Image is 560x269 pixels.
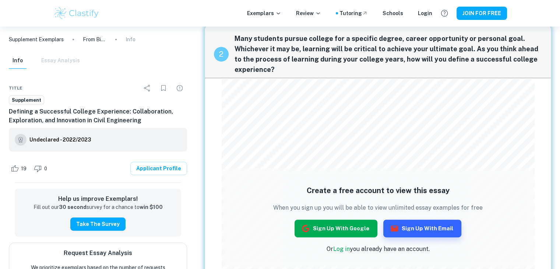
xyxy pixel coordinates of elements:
a: Supplement [9,95,44,105]
p: Info [126,35,135,43]
strong: 30 second [59,204,87,210]
div: Bookmark [156,81,171,95]
h5: Create a free account to view this essay [273,185,483,196]
div: recipe [214,47,229,62]
a: Undeclared - 2022/2023 [29,134,91,146]
span: Many students pursue college for a specific degree, career opportunity or personal goal. Whicheve... [235,34,542,75]
button: JOIN FOR FREE [457,7,507,20]
h6: Request Essay Analysis [64,249,132,258]
p: From Biking to Civil Engineering: A Passion for Active Transportation and Urban Design [83,35,106,43]
h6: Defining a Successful College Experience: Collaboration, Exploration, and Innovation in Civil Eng... [9,107,187,125]
button: Info [9,53,27,69]
strong: win $100 [140,204,163,210]
h6: Undeclared - 2022/2023 [29,136,91,144]
div: Dislike [32,163,51,174]
span: Supplement [9,97,44,104]
a: Log in [333,245,350,252]
a: Applicant Profile [130,162,187,175]
div: Report issue [172,81,187,95]
a: Login [418,9,432,17]
div: Like [9,163,31,174]
span: 19 [17,165,31,172]
button: Sign up with Email [383,220,461,237]
button: Take the Survey [70,217,126,231]
a: Supplement Exemplars [9,35,64,43]
a: Tutoring [339,9,368,17]
span: 0 [40,165,51,172]
a: Schools [383,9,403,17]
img: Clastify logo [53,6,100,21]
p: Exemplars [247,9,281,17]
p: Or you already have an account. [273,245,483,254]
span: Title [9,85,22,91]
p: Fill out our survey for a chance to [34,203,163,212]
h6: Help us improve Exemplars! [21,195,175,203]
p: When you sign up you will be able to view unlimited essay examples for free [273,203,483,212]
button: Help and Feedback [438,7,451,20]
button: Sign up with Google [295,220,377,237]
p: Review [296,9,321,17]
div: Share [140,81,155,95]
